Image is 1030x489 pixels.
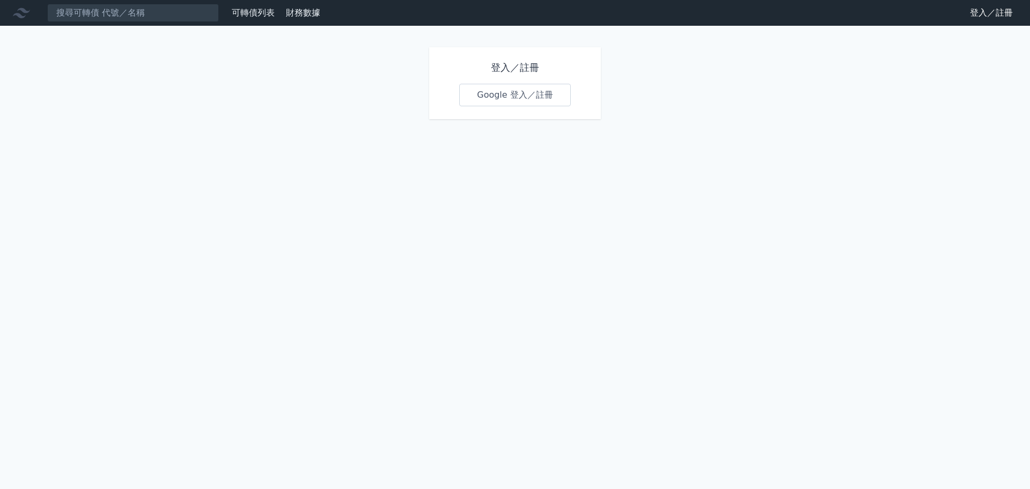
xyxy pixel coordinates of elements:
a: 財務數據 [286,8,320,18]
a: Google 登入／註冊 [459,84,571,106]
a: 登入／註冊 [961,4,1021,21]
h1: 登入／註冊 [459,60,571,75]
input: 搜尋可轉債 代號／名稱 [47,4,219,22]
a: 可轉債列表 [232,8,275,18]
